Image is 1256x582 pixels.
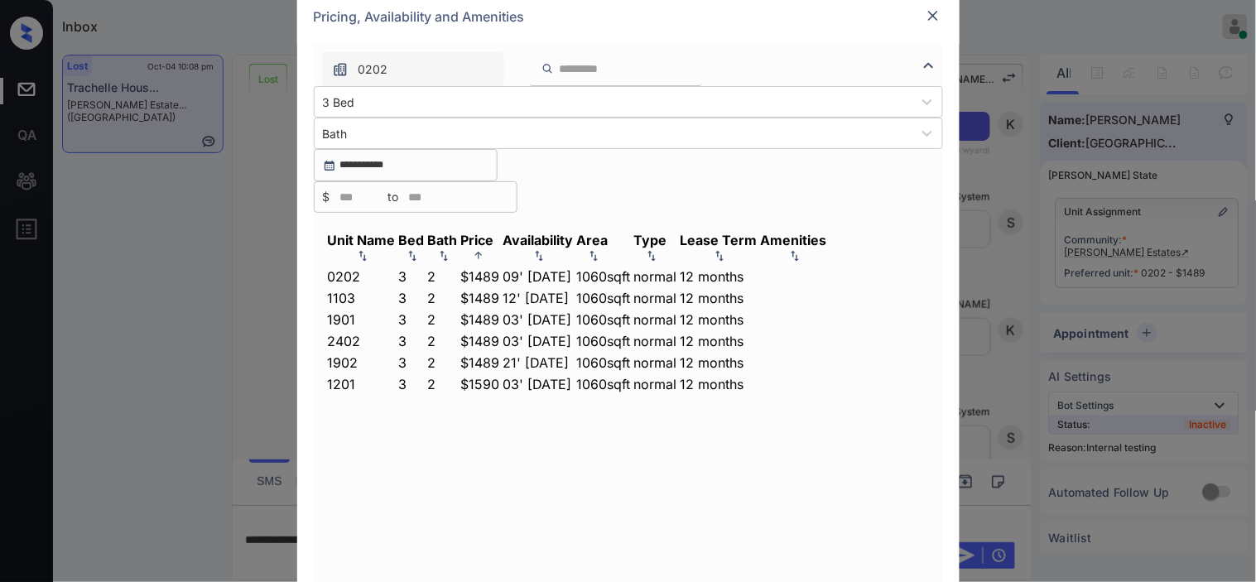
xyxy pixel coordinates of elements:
[327,267,397,286] td: 0202
[503,267,575,286] td: 09' [DATE]
[680,332,758,350] td: 12 months
[531,250,547,262] img: sorting
[576,332,632,350] td: 1060 sqft
[354,250,371,262] img: sorting
[404,250,421,262] img: sorting
[787,250,803,262] img: sorting
[503,310,575,329] td: 03' [DATE]
[461,232,494,248] div: Price
[359,60,388,79] span: 0202
[388,188,399,206] span: to
[428,232,458,248] div: Bath
[398,310,426,329] td: 3
[399,232,425,248] div: Bed
[633,310,678,329] td: normal
[503,232,574,248] div: Availability
[460,267,501,286] td: $1489
[633,289,678,307] td: normal
[633,332,678,350] td: normal
[680,375,758,393] td: 12 months
[398,289,426,307] td: 3
[680,354,758,372] td: 12 months
[460,310,501,329] td: $1489
[327,332,397,350] td: 2402
[323,188,330,206] span: $
[503,332,575,350] td: 03' [DATE]
[633,375,678,393] td: normal
[327,310,397,329] td: 1901
[332,61,349,78] img: icon-zuma
[460,354,501,372] td: $1489
[398,332,426,350] td: 3
[576,267,632,286] td: 1060 sqft
[427,310,459,329] td: 2
[576,375,632,393] td: 1060 sqft
[585,250,602,262] img: sorting
[460,332,501,350] td: $1489
[711,250,728,262] img: sorting
[541,61,554,76] img: icon-zuma
[398,267,426,286] td: 3
[925,7,941,24] img: close
[327,375,397,393] td: 1201
[633,354,678,372] td: normal
[503,354,575,372] td: 21' [DATE]
[681,232,758,248] div: Lease Term
[460,289,501,307] td: $1489
[680,310,758,329] td: 12 months
[919,55,939,75] img: icon-zuma
[680,289,758,307] td: 12 months
[470,249,487,262] img: sorting
[576,289,632,307] td: 1060 sqft
[503,375,575,393] td: 03' [DATE]
[327,354,397,372] td: 1902
[436,250,452,262] img: sorting
[680,267,758,286] td: 12 months
[398,375,426,393] td: 3
[328,232,396,248] div: Unit Name
[577,232,609,248] div: Area
[633,267,678,286] td: normal
[761,232,827,248] div: Amenities
[460,375,501,393] td: $1590
[427,332,459,350] td: 2
[576,354,632,372] td: 1060 sqft
[427,289,459,307] td: 2
[634,232,667,248] div: Type
[427,375,459,393] td: 2
[503,289,575,307] td: 12' [DATE]
[427,267,459,286] td: 2
[643,250,660,262] img: sorting
[327,289,397,307] td: 1103
[576,310,632,329] td: 1060 sqft
[398,354,426,372] td: 3
[427,354,459,372] td: 2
